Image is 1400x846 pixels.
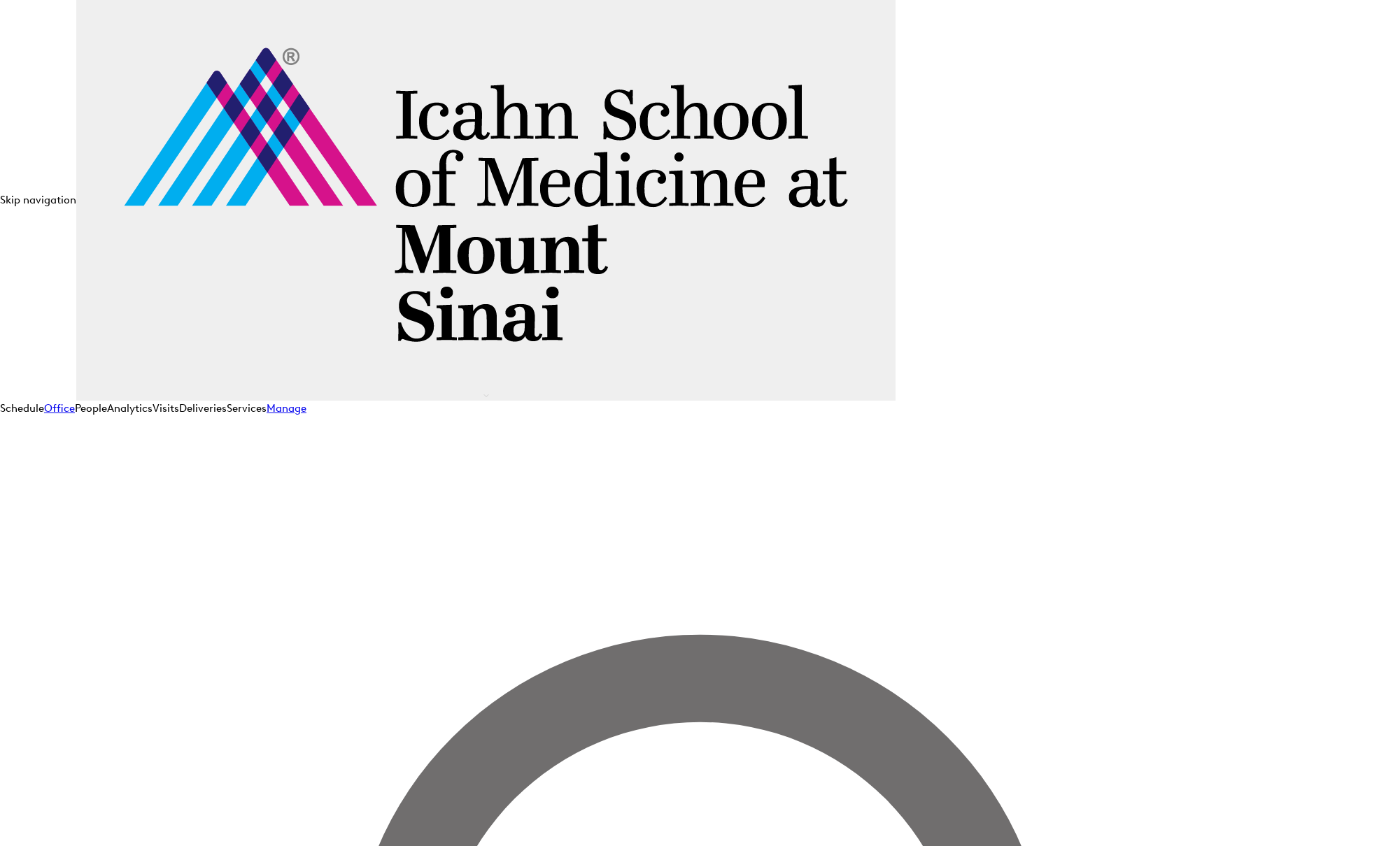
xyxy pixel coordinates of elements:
[107,402,153,415] a: Analytics
[44,402,75,415] a: Office
[227,402,267,415] a: Services
[153,402,179,415] a: Visits
[267,402,306,415] a: Manage
[75,402,107,415] a: People
[179,402,227,415] a: Deliveries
